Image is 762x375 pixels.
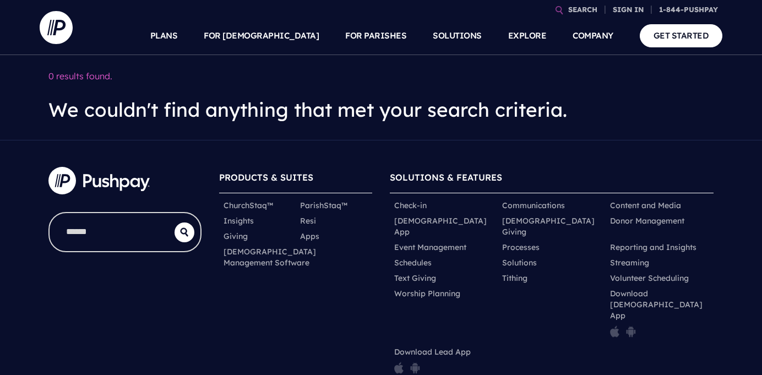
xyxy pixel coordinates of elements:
a: FOR [DEMOGRAPHIC_DATA] [204,17,319,55]
h6: PRODUCTS & SUITES [219,167,372,193]
a: [DEMOGRAPHIC_DATA] Management Software [224,246,316,268]
a: Schedules [394,257,432,268]
a: Streaming [610,257,649,268]
a: EXPLORE [508,17,547,55]
a: Volunteer Scheduling [610,273,689,284]
a: Communications [502,200,565,211]
a: ChurchStaq™ [224,200,273,211]
img: pp_icon_appstore.png [610,325,619,338]
a: Text Giving [394,273,436,284]
a: PLANS [150,17,178,55]
a: Apps [300,231,319,242]
a: ParishStaq™ [300,200,347,211]
a: FOR PARISHES [345,17,406,55]
a: Event Management [394,242,466,253]
a: Solutions [502,257,537,268]
a: Resi [300,215,316,226]
a: Giving [224,231,248,242]
a: Tithing [502,273,527,284]
a: COMPANY [573,17,613,55]
a: Check-in [394,200,427,211]
a: GET STARTED [640,24,723,47]
a: SOLUTIONS [433,17,482,55]
a: Donor Management [610,215,684,226]
img: pp_icon_gplay.png [626,325,636,338]
a: Reporting and Insights [610,242,696,253]
img: pp_icon_gplay.png [410,362,420,374]
h6: SOLUTIONS & FEATURES [390,167,714,193]
img: pp_icon_appstore.png [394,362,404,374]
a: [DEMOGRAPHIC_DATA] App [394,215,493,237]
a: Content and Media [610,200,681,211]
a: Processes [502,242,540,253]
a: Worship Planning [394,288,460,299]
a: [DEMOGRAPHIC_DATA] Giving [502,215,601,237]
p: 0 results found. [48,64,714,89]
a: Insights [224,215,254,226]
h3: We couldn't find anything that met your search criteria. [48,89,714,132]
li: Download [DEMOGRAPHIC_DATA] App [606,286,714,344]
